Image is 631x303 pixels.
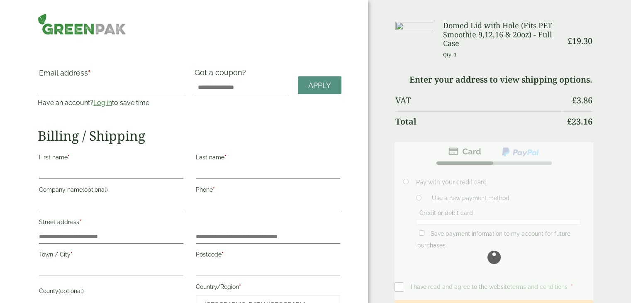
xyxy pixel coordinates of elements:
label: Phone [196,184,340,198]
abbr: required [224,154,227,161]
label: First name [39,151,183,166]
abbr: required [68,154,70,161]
label: Postcode [196,249,340,263]
span: (optional) [58,288,84,294]
label: County [39,285,183,299]
label: Email address [39,69,183,81]
label: Last name [196,151,340,166]
abbr: required [239,283,241,290]
abbr: required [222,251,224,258]
img: GreenPak Supplies [38,13,126,35]
label: Country/Region [196,281,340,295]
a: Apply [298,76,341,94]
p: Have an account? to save time [38,98,185,108]
label: Got a coupon? [195,68,249,81]
label: Street address [39,216,183,230]
label: Town / City [39,249,183,263]
h2: Billing / Shipping [38,128,341,144]
label: Company name [39,184,183,198]
abbr: required [213,186,215,193]
a: Log in [93,99,112,107]
abbr: required [79,219,81,225]
abbr: required [71,251,73,258]
abbr: required [88,68,90,77]
span: (optional) [83,186,108,193]
span: Apply [308,81,331,90]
